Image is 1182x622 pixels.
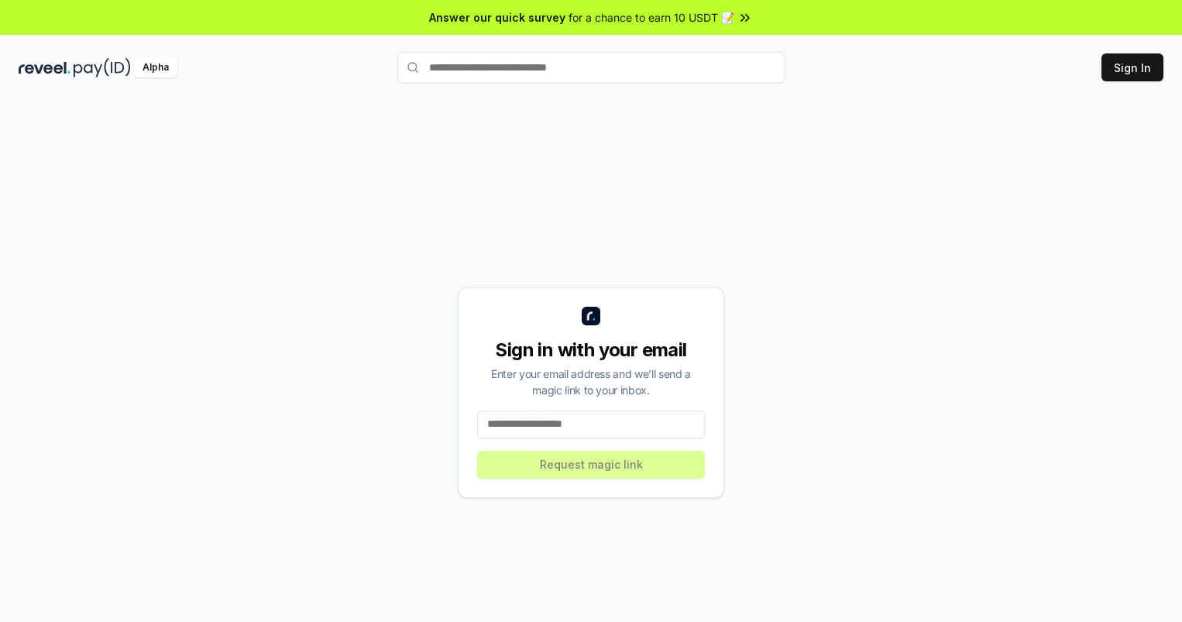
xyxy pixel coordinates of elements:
div: Alpha [134,58,177,77]
img: logo_small [582,307,600,325]
span: Answer our quick survey [429,9,565,26]
img: reveel_dark [19,58,70,77]
div: Sign in with your email [477,338,705,363]
span: for a chance to earn 10 USDT 📝 [569,9,734,26]
img: pay_id [74,58,131,77]
button: Sign In [1101,53,1163,81]
div: Enter your email address and we’ll send a magic link to your inbox. [477,366,705,398]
